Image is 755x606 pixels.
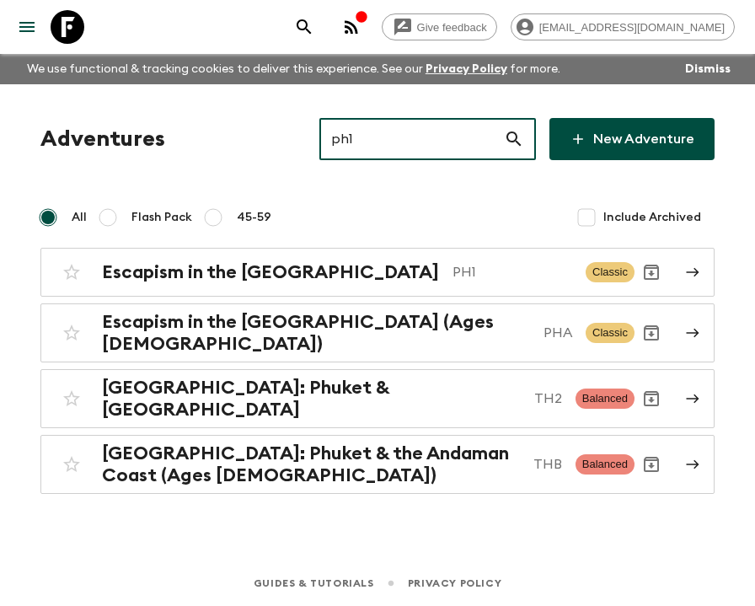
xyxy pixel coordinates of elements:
span: Balanced [576,454,635,475]
span: Flash Pack [131,209,192,226]
a: [GEOGRAPHIC_DATA]: Phuket & the Andaman Coast (Ages [DEMOGRAPHIC_DATA])THBBalancedArchive [40,435,715,494]
button: Archive [635,382,668,416]
a: Privacy Policy [426,63,507,75]
a: Guides & Tutorials [254,574,374,593]
h2: Escapism in the [GEOGRAPHIC_DATA] (Ages [DEMOGRAPHIC_DATA]) [102,311,530,355]
p: PHA [543,323,572,343]
a: Escapism in the [GEOGRAPHIC_DATA]PH1ClassicArchive [40,248,715,297]
span: Classic [586,323,635,343]
button: Archive [635,255,668,289]
p: TH2 [534,389,562,409]
button: menu [10,10,44,44]
button: Archive [635,316,668,350]
span: [EMAIL_ADDRESS][DOMAIN_NAME] [530,21,734,34]
input: e.g. AR1, Argentina [319,115,504,163]
span: Classic [586,262,635,282]
span: Give feedback [408,21,496,34]
a: [GEOGRAPHIC_DATA]: Phuket & [GEOGRAPHIC_DATA]TH2BalancedArchive [40,369,715,428]
span: 45-59 [237,209,271,226]
p: We use functional & tracking cookies to deliver this experience. See our for more. [20,54,567,84]
h2: [GEOGRAPHIC_DATA]: Phuket & [GEOGRAPHIC_DATA] [102,377,521,421]
span: Include Archived [603,209,701,226]
p: THB [533,454,562,475]
a: Give feedback [382,13,497,40]
a: New Adventure [549,118,715,160]
button: search adventures [287,10,321,44]
button: Dismiss [681,57,735,81]
button: Archive [635,448,668,481]
span: Balanced [576,389,635,409]
a: Escapism in the [GEOGRAPHIC_DATA] (Ages [DEMOGRAPHIC_DATA])PHAClassicArchive [40,303,715,362]
span: All [72,209,87,226]
div: [EMAIL_ADDRESS][DOMAIN_NAME] [511,13,735,40]
a: Privacy Policy [408,574,501,593]
p: PH1 [452,262,572,282]
h2: [GEOGRAPHIC_DATA]: Phuket & the Andaman Coast (Ages [DEMOGRAPHIC_DATA]) [102,442,520,486]
h2: Escapism in the [GEOGRAPHIC_DATA] [102,261,439,283]
h1: Adventures [40,122,165,156]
